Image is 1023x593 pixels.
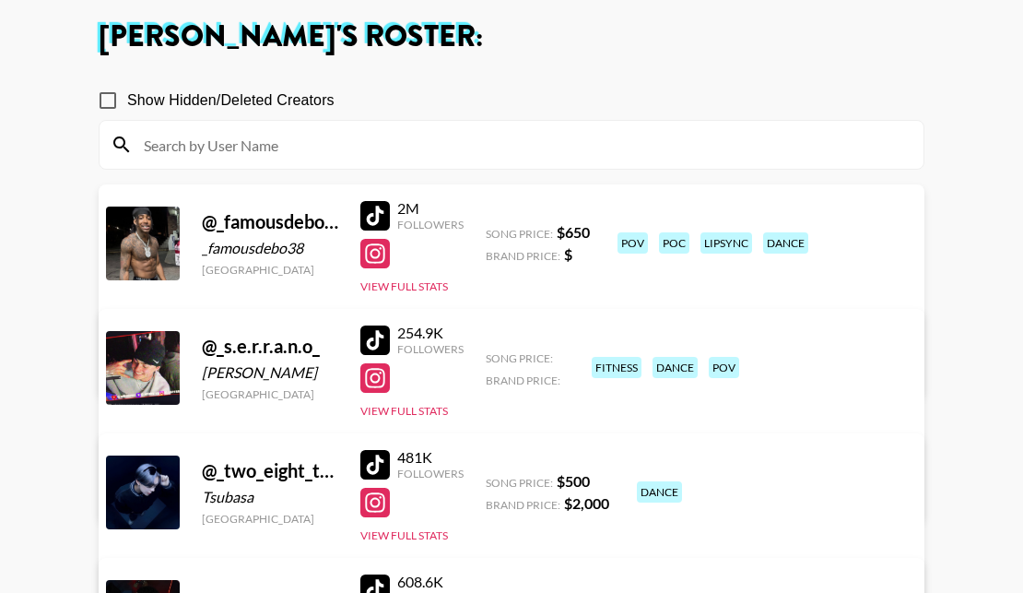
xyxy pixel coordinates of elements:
strong: $ [564,245,572,263]
div: @ _famousdebo38 [202,210,338,233]
div: 608.6K [397,573,464,591]
div: Followers [397,467,464,480]
button: View Full Stats [360,404,448,418]
div: pov [709,357,739,378]
button: View Full Stats [360,528,448,542]
span: Song Price: [486,476,553,490]
div: _famousdebo38 [202,239,338,257]
strong: $ 650 [557,223,590,241]
strong: $ 500 [557,472,590,490]
div: @ _s.e.r.r.a.n.o_ [202,335,338,358]
div: [GEOGRAPHIC_DATA] [202,512,338,526]
input: Search by User Name [133,130,912,160]
span: Brand Price: [486,374,560,387]
div: Followers [397,342,464,356]
div: Followers [397,218,464,231]
div: [GEOGRAPHIC_DATA] [202,387,338,401]
span: Song Price: [486,227,553,241]
span: Song Price: [486,351,553,365]
div: dance [653,357,698,378]
span: Show Hidden/Deleted Creators [127,89,335,112]
div: fitness [592,357,641,378]
span: Brand Price: [486,498,560,512]
div: poc [659,232,689,254]
div: @ _two_eight_three_ [202,459,338,482]
strong: $ 2,000 [564,494,609,512]
h1: [PERSON_NAME] 's Roster: [99,22,924,52]
div: 254.9K [397,324,464,342]
button: View Full Stats [360,279,448,293]
div: 481K [397,448,464,467]
div: Tsubasa [202,488,338,506]
div: [GEOGRAPHIC_DATA] [202,263,338,277]
span: Brand Price: [486,249,560,263]
div: pov [617,232,648,254]
div: dance [637,481,682,503]
div: dance [763,232,808,254]
div: [PERSON_NAME] [202,363,338,382]
div: 2M [397,199,464,218]
div: lipsync [700,232,752,254]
